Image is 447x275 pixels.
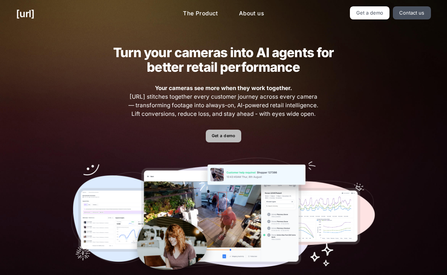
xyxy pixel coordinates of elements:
a: [URL] [16,6,34,21]
strong: Your cameras see more when they work together. [155,84,292,92]
a: The Product [177,6,224,21]
a: Get a demo [350,6,390,19]
span: [URL] stitches together every customer journey across every camera — transforming footage into al... [128,84,320,118]
h2: Turn your cameras into AI agents for better retail performance [101,45,345,74]
a: About us [233,6,270,21]
a: Get a demo [206,130,241,143]
a: Contact us [393,6,431,19]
